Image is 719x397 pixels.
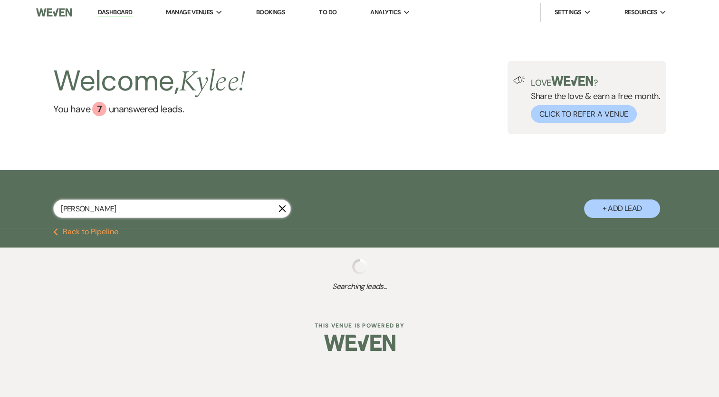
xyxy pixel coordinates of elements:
[53,102,245,116] a: You have 7 unanswered leads.
[53,199,291,218] input: Search by name, event date, email address or phone number
[551,76,594,86] img: weven-logo-green.svg
[166,8,213,17] span: Manage Venues
[513,76,525,84] img: loud-speaker-illustration.svg
[525,76,660,123] div: Share the love & earn a free month.
[352,259,367,274] img: loading spinner
[319,8,336,16] a: To Do
[36,2,72,22] img: Weven Logo
[179,60,245,104] span: Kylee !
[584,199,660,218] button: + Add Lead
[531,76,660,87] p: Love ?
[624,8,657,17] span: Resources
[98,8,132,17] a: Dashboard
[92,102,106,116] div: 7
[36,281,683,292] span: Searching leads...
[555,8,582,17] span: Settings
[53,228,118,236] button: Back to Pipeline
[370,8,401,17] span: Analytics
[324,326,395,359] img: Weven Logo
[256,8,285,16] a: Bookings
[531,105,637,123] button: Click to Refer a Venue
[53,61,245,102] h2: Welcome,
